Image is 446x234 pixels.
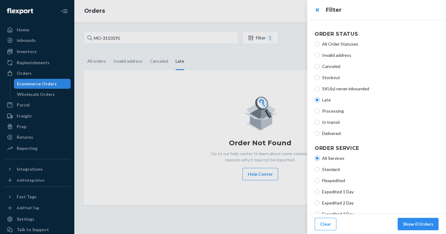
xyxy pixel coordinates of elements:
button: close [311,4,323,16]
input: Expedited 3 Day [315,212,320,217]
span: All Services [322,155,439,161]
input: All Services [315,156,320,161]
input: Processing [315,109,320,114]
span: Expedited 3 Day [322,211,439,217]
input: Canceled [315,64,320,69]
h4: Order Service [315,145,439,152]
span: Invalid address [322,52,439,58]
span: Processing [322,108,439,114]
input: Stockout [315,75,320,80]
span: All Order Statuses [322,41,439,47]
input: All Order Statuses [315,42,320,47]
input: SKU(s) never inbounded [315,86,320,91]
span: Expedited 2 Day [322,200,439,206]
h4: Order Status [315,30,439,38]
input: Late [315,97,320,102]
input: Invalid address [315,53,320,58]
input: Expedited 1 Day [315,189,320,194]
input: In transit [315,120,320,125]
span: Stockout [322,74,439,81]
span: Delivered [322,130,439,137]
input: Expedited 2 Day [315,200,320,205]
input: Delivered [315,131,320,136]
span: In transit [322,119,439,125]
button: Clear [315,218,336,230]
input: Flexpedited [315,178,320,183]
input: Standard [315,167,320,172]
span: Standard [322,166,439,173]
span: Late [322,97,439,103]
span: Flexpedited [322,178,439,184]
span: SKU(s) never inbounded [322,86,439,92]
span: Canceled [322,63,439,70]
button: Show 0 Orders [398,218,439,230]
span: Expedited 1 Day [322,189,439,195]
h3: Filter [326,6,439,14]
